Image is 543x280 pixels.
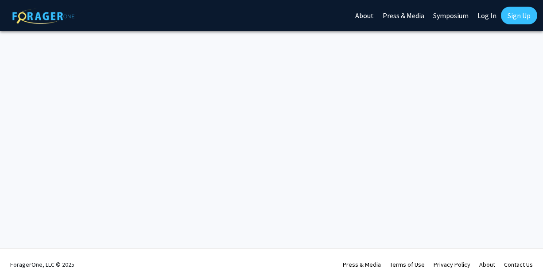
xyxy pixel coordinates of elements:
a: Sign Up [501,7,537,24]
a: Terms of Use [390,261,425,268]
a: Press & Media [343,261,381,268]
div: ForagerOne, LLC © 2025 [10,249,74,280]
a: Privacy Policy [434,261,470,268]
a: About [479,261,495,268]
img: ForagerOne Logo [12,8,74,24]
a: Contact Us [504,261,533,268]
